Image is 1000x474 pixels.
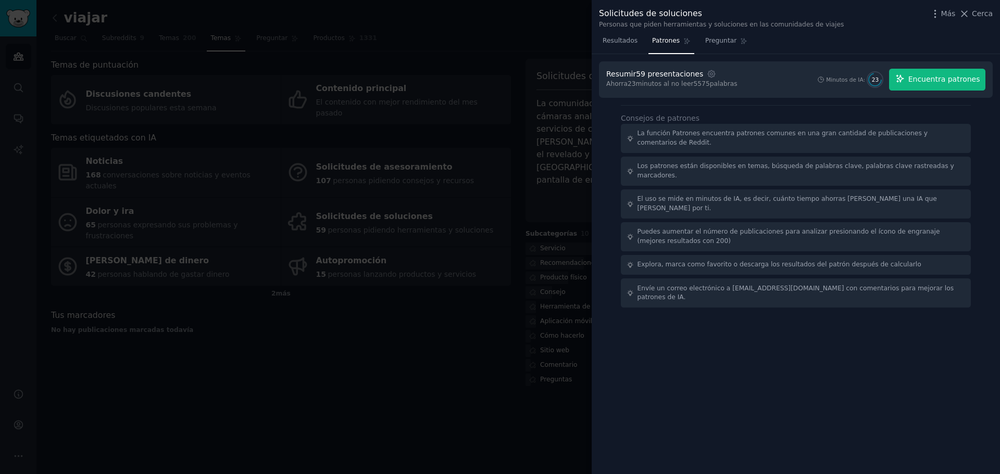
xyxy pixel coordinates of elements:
[606,70,636,78] font: Resumir
[705,37,736,44] font: Preguntar
[637,162,954,179] font: Los patrones están disponibles en temas, búsqueda de palabras clave, palabras clave rastreadas y ...
[637,285,954,301] font: Envíe un correo electrónico a [EMAIL_ADDRESS][DOMAIN_NAME] con comentarios para mejorar los patro...
[908,75,980,83] font: Encuentra patrones
[606,80,628,87] font: Ahorra
[636,70,645,78] font: 59
[972,9,993,18] font: Cerca
[959,8,993,19] button: Cerca
[621,114,699,122] font: Consejos de patrones
[636,80,694,87] font: minutos al no leer
[930,8,955,19] button: Más
[603,37,637,44] font: Resultados
[710,80,737,87] font: palabras
[826,76,865,83] font: Minutos de IA:
[599,33,641,54] a: Resultados
[628,80,636,87] font: 23
[637,195,937,212] font: El uso se mide en minutos de IA, es decir, cuánto tiempo ahorras [PERSON_NAME] una IA que [PERSON...
[599,8,702,18] font: Solicitudes de soluciones
[889,69,985,91] button: Encuentra patrones
[637,228,940,245] font: Puedes aumentar el número de publicaciones para analizar presionando el ícono de engranaje (mejor...
[652,37,680,44] font: Patrones
[694,80,710,87] font: 5575
[637,130,928,146] font: La función Patrones encuentra patrones comunes en una gran cantidad de publicaciones y comentario...
[872,76,879,83] font: 23
[599,21,844,28] font: Personas que piden herramientas y soluciones en las comunidades de viajes
[647,70,703,78] font: presentaciones
[941,9,955,18] font: Más
[637,261,921,268] font: Explora, marca como favorito o descarga los resultados del patrón después de calcularlo
[702,33,751,54] a: Preguntar
[648,33,694,54] a: Patrones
